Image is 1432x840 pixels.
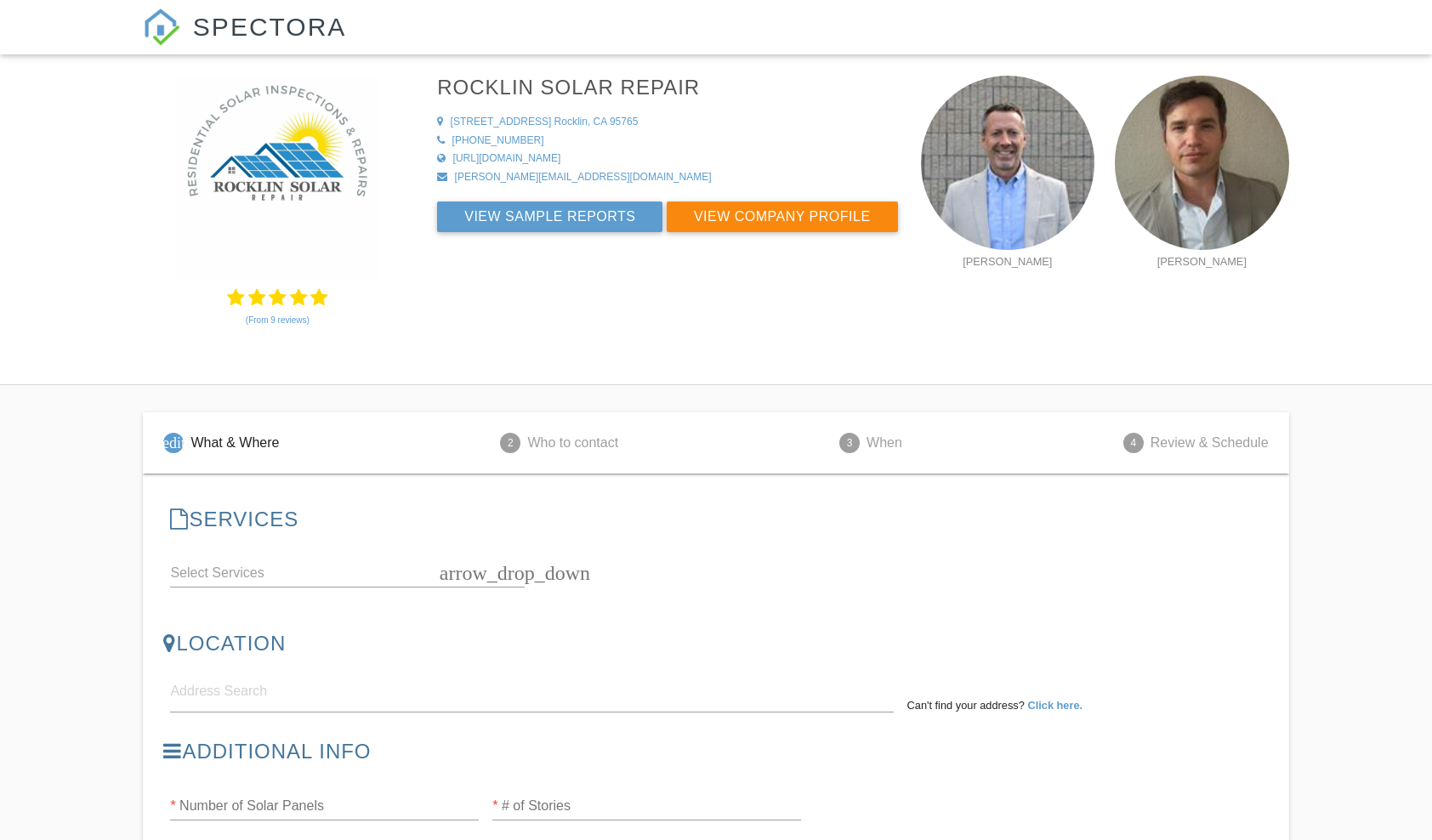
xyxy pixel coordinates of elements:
[170,507,1261,530] h3: SERVICES
[921,76,1095,250] img: erin_clark_work_picture.jpg
[437,133,900,148] a: [PHONE_NUMBER]
[437,151,900,166] a: [URL][DOMAIN_NAME]
[143,23,332,59] a: SPECTORA
[545,115,629,129] div: Rocklin, CA 95765
[166,434,181,450] i: edit
[452,133,541,148] div: [PHONE_NUMBER]
[652,213,872,231] a: View Company Profile
[143,9,180,46] img: The Best Home Inspection Software - Spectora
[452,151,560,166] div: [URL][DOMAIN_NAME]
[921,236,1095,268] a: [PERSON_NAME]
[907,697,1030,712] span: Can't find your address?
[1115,76,1289,250] img: steve.jpg
[868,432,906,452] div: When
[527,432,626,452] div: Who to contact
[437,170,900,184] a: [PERSON_NAME][EMAIL_ADDRESS][DOMAIN_NAME]
[437,115,900,129] a: [STREET_ADDRESS] Rocklin, CA 95765
[437,201,649,232] button: View Sample Reports
[244,305,311,334] a: (From 9 reviews)
[437,213,652,231] a: View Sample Reports
[652,201,872,232] button: View Company Profile
[454,170,703,184] div: [PERSON_NAME][EMAIL_ADDRESS][DOMAIN_NAME]
[504,562,525,582] i: arrow_drop_down
[175,76,379,280] img: Round_Stickers_Logo_%282%29.jpg
[190,432,284,452] div: What & Where
[192,9,332,44] span: SPECTORA
[437,76,900,99] h3: Rocklin Solar Repair
[500,432,520,452] span: 2
[921,254,1095,268] div: [PERSON_NAME]
[1115,236,1289,268] a: [PERSON_NAME]
[163,739,808,762] h3: Additional Info
[1149,432,1269,452] div: Review & Schedule
[1122,432,1142,452] span: 4
[170,670,893,712] input: Address Search
[163,631,1268,654] h3: LOCATION
[450,115,543,129] div: [STREET_ADDRESS]
[1115,254,1289,268] div: [PERSON_NAME]
[1032,697,1090,712] strong: Click here.
[841,432,861,452] span: 3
